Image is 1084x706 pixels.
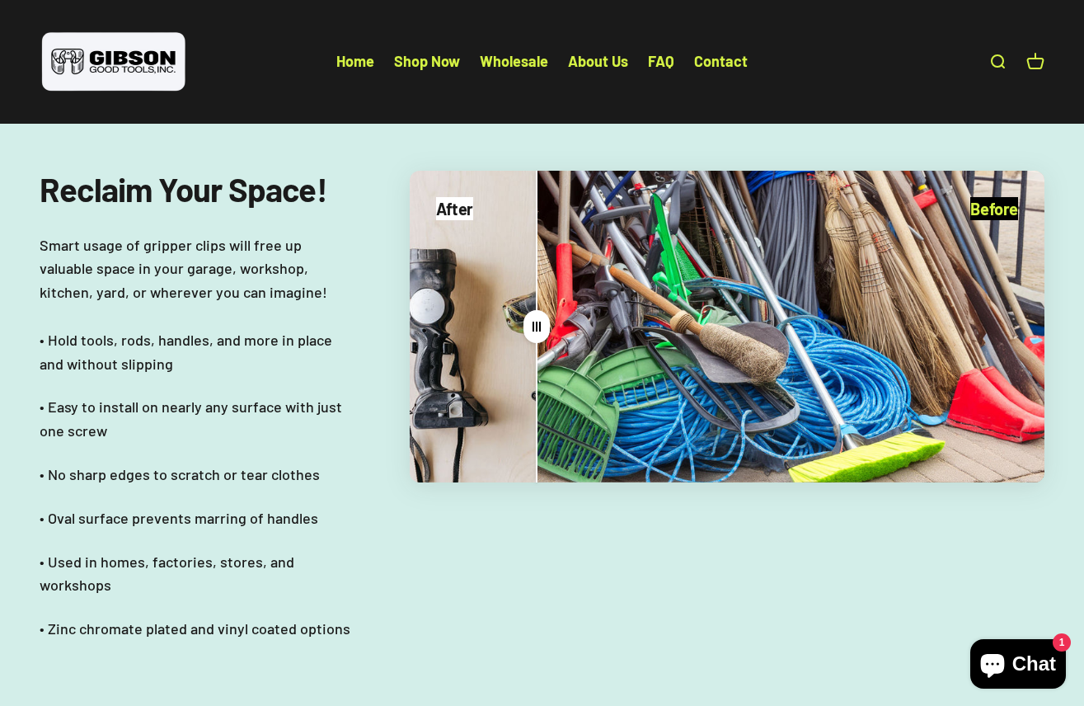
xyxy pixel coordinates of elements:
p: • No sharp edges to scratch or tear clothes [40,463,357,487]
p: • Used in homes, factories, stores, and workshops [40,550,357,598]
p: Smart usage of gripper clips will free up valuable space in your garage, workshop, kitchen, yard,... [40,233,357,376]
a: FAQ [648,52,674,70]
p: • Oval surface prevents marring of handles [40,506,357,530]
inbox-online-store-chat: Shopify online store chat [965,639,1071,693]
a: Home [336,52,374,70]
h2: Reclaim Your Space! [40,171,357,207]
a: Wholesale [480,52,548,70]
a: Contact [694,52,748,70]
p: • Easy to install on nearly any surface with just one screw [40,395,357,443]
a: About Us [568,52,628,70]
a: Shop Now [394,52,460,70]
p: • Zinc chromate plated and vinyl coated options [40,617,357,641]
